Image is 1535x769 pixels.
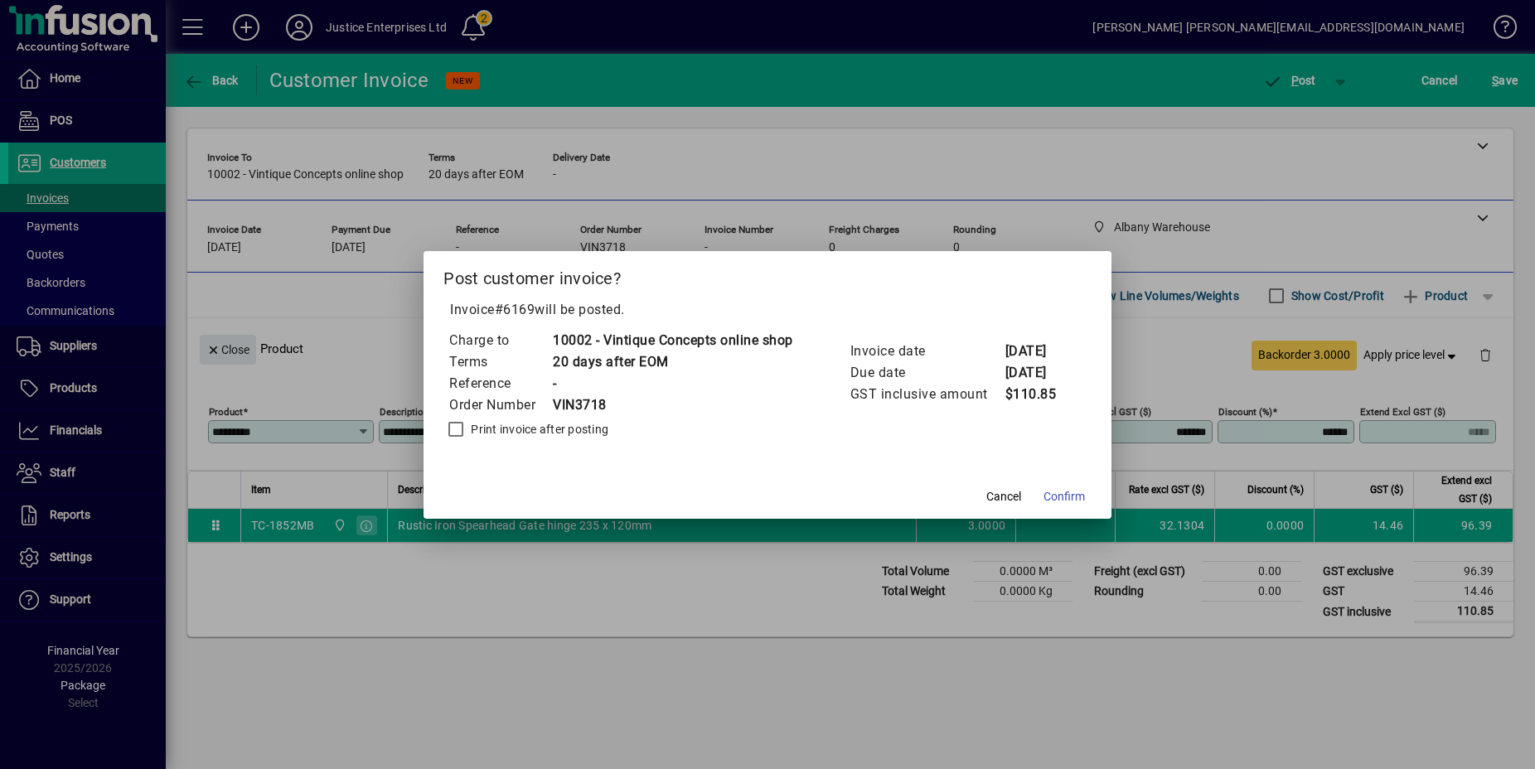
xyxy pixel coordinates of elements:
[552,330,793,351] td: 10002 - Vintique Concepts online shop
[467,421,608,438] label: Print invoice after posting
[495,302,535,317] span: #6169
[1005,341,1071,362] td: [DATE]
[1005,384,1071,405] td: $110.85
[552,394,793,416] td: VIN3718
[443,300,1092,320] p: Invoice will be posted .
[986,488,1021,505] span: Cancel
[1005,362,1071,384] td: [DATE]
[850,341,1005,362] td: Invoice date
[552,373,793,394] td: -
[424,251,1111,299] h2: Post customer invoice?
[448,330,552,351] td: Charge to
[448,351,552,373] td: Terms
[448,373,552,394] td: Reference
[1044,488,1085,505] span: Confirm
[1037,482,1092,512] button: Confirm
[850,384,1005,405] td: GST inclusive amount
[977,482,1030,512] button: Cancel
[448,394,552,416] td: Order Number
[850,362,1005,384] td: Due date
[552,351,793,373] td: 20 days after EOM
